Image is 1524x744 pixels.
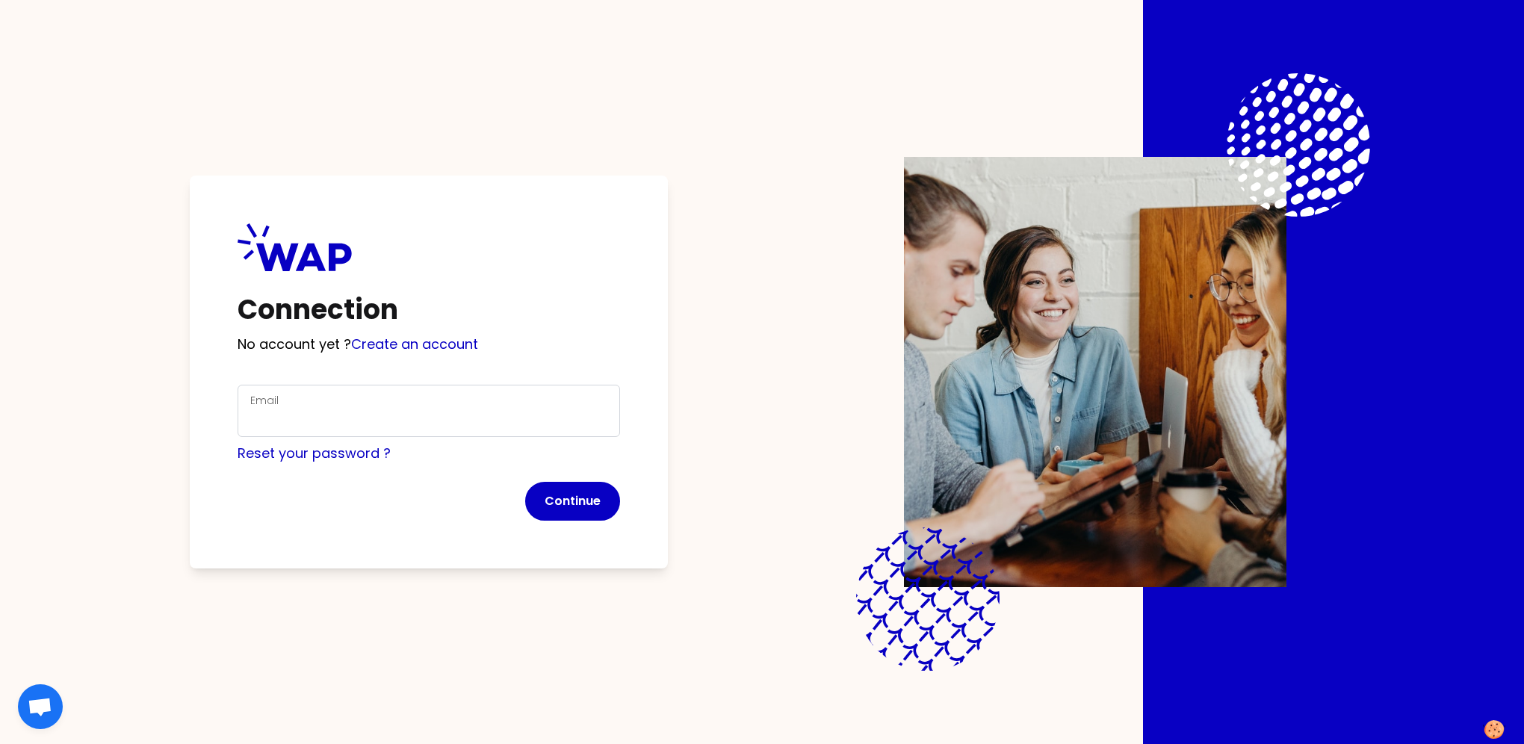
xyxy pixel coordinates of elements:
div: Open chat [18,684,63,729]
img: Description [904,157,1286,587]
p: No account yet ? [238,334,620,355]
a: Reset your password ? [238,444,391,462]
label: Email [250,393,279,408]
h1: Connection [238,295,620,325]
button: Continue [525,482,620,521]
a: Create an account [351,335,478,353]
